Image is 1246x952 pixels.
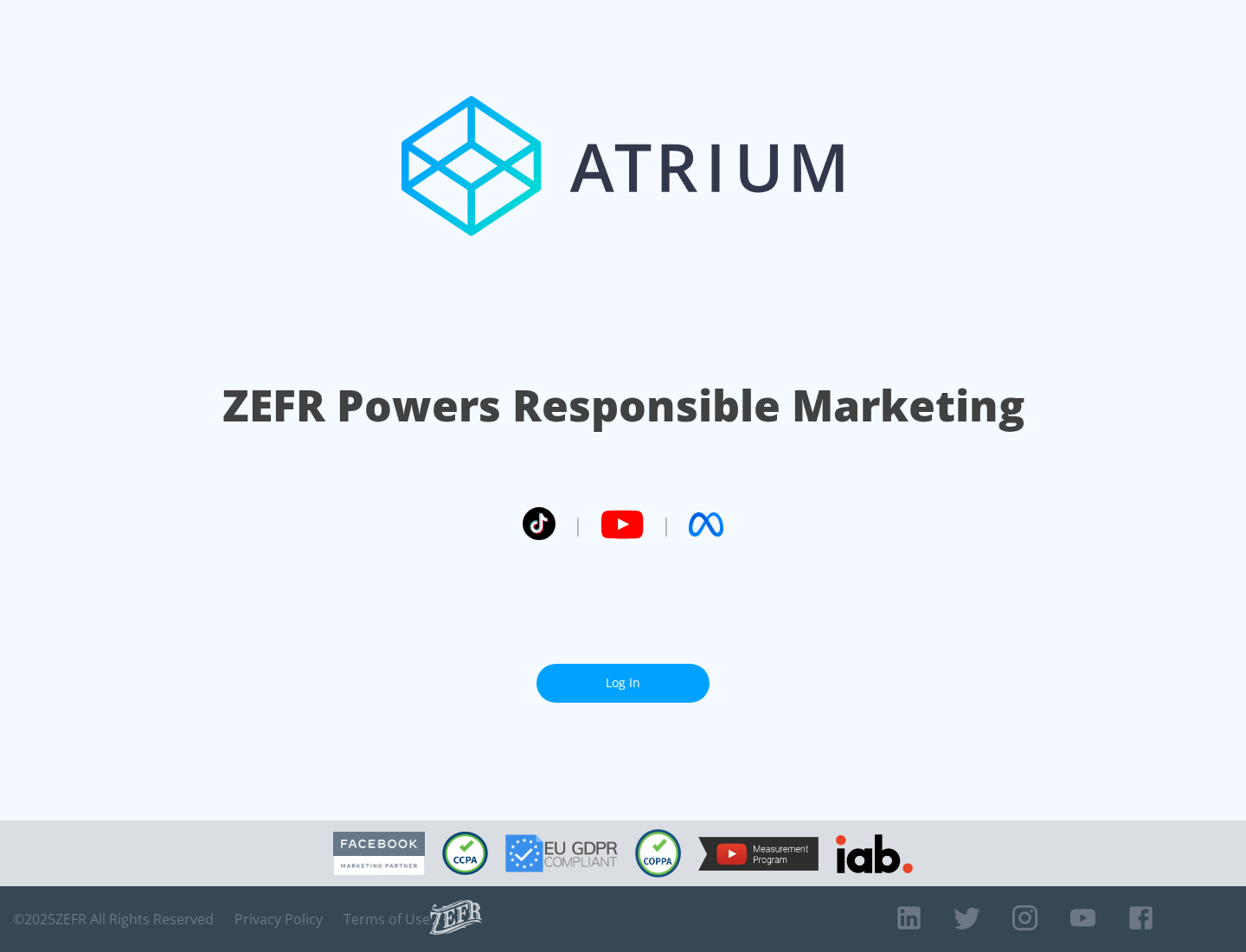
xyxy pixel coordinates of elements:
span: | [661,511,671,537]
h1: ZEFR Powers Responsible Marketing [222,376,1024,435]
img: COPPA Compliant [635,829,681,878]
span: © 2025 ZEFR All Rights Reserved [13,910,214,928]
img: CCPA Compliant [442,832,488,875]
a: Log In [536,664,710,703]
img: GDPR Compliant [505,834,618,872]
img: Facebook Marketing Partner [333,832,425,876]
a: Terms of Use [344,910,430,928]
img: IAB [836,834,913,873]
img: YouTube Measurement Program [698,837,819,871]
a: Privacy Policy [234,910,323,928]
span: | [573,511,583,537]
